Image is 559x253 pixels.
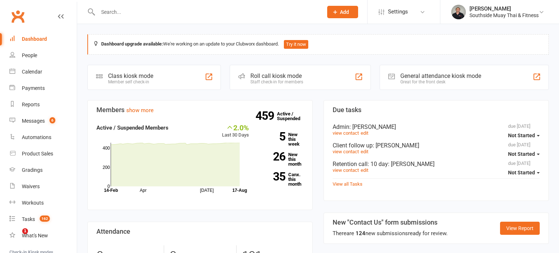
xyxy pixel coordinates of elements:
a: Clubworx [9,7,27,25]
div: Great for the front desk [400,79,481,84]
div: Member self check-in [108,79,153,84]
div: Workouts [22,200,44,206]
a: Waivers [9,178,77,195]
a: edit [361,149,368,154]
div: Tasks [22,216,35,222]
h3: Members [96,106,304,114]
a: Workouts [9,195,77,211]
strong: 5 [260,131,285,142]
div: People [22,52,37,58]
a: What's New [9,228,77,244]
div: Payments [22,85,45,91]
div: 2.0% [222,123,249,131]
h3: Due tasks [333,106,540,114]
span: : [PERSON_NAME] [388,161,435,167]
a: Dashboard [9,31,77,47]
a: 5New this week [260,132,304,146]
a: 459Active / Suspended [277,106,309,126]
span: 1 [22,228,28,234]
strong: 26 [260,151,285,162]
div: Southside Muay Thai & Fitness [469,12,539,19]
span: 6 [49,117,55,123]
div: Messages [22,118,45,124]
img: thumb_image1524148262.png [451,5,466,19]
h3: Attendance [96,228,304,235]
div: There are new submissions ready for review. [333,229,448,238]
button: Not Started [508,129,540,142]
span: Not Started [508,170,535,175]
iframe: Intercom live chat [7,228,25,246]
div: Last 30 Days [222,123,249,139]
a: Tasks 162 [9,211,77,228]
strong: 459 [255,110,277,121]
span: 162 [40,216,50,222]
div: Gradings [22,167,43,173]
a: Product Sales [9,146,77,162]
div: General attendance kiosk mode [400,72,481,79]
a: People [9,47,77,64]
div: What's New [22,233,48,238]
button: Add [327,6,358,18]
strong: Dashboard upgrade available: [101,41,163,47]
a: Payments [9,80,77,96]
a: Gradings [9,162,77,178]
div: Class kiosk mode [108,72,153,79]
input: Search... [96,7,318,17]
span: Not Started [508,133,535,138]
span: : [PERSON_NAME] [373,142,419,149]
div: Admin [333,123,540,130]
strong: Active / Suspended Members [96,124,169,131]
strong: 35 [260,171,285,182]
div: [PERSON_NAME] [469,5,539,12]
button: Try it now [284,40,308,49]
span: : [PERSON_NAME] [349,123,396,130]
a: view contact [333,149,359,154]
a: edit [361,130,368,136]
a: 35Canx. this month [260,172,304,186]
a: Calendar [9,64,77,80]
div: Automations [22,134,51,140]
div: Product Sales [22,151,53,157]
div: Retention call: 10 day [333,161,540,167]
a: edit [361,167,368,173]
div: Staff check-in for members [250,79,303,84]
div: Client follow up [333,142,540,149]
a: Messages 6 [9,113,77,129]
a: View all Tasks [333,181,362,187]
a: Reports [9,96,77,113]
span: Add [340,9,349,15]
button: Not Started [508,166,540,179]
a: view contact [333,130,359,136]
a: view contact [333,167,359,173]
div: Dashboard [22,36,47,42]
strong: 124 [356,230,365,237]
div: Reports [22,102,40,107]
div: Calendar [22,69,42,75]
div: Waivers [22,183,40,189]
a: Automations [9,129,77,146]
div: Roll call kiosk mode [250,72,303,79]
a: show more [126,107,154,114]
span: Settings [388,4,408,20]
a: 26New this month [260,152,304,166]
span: Not Started [508,151,535,157]
div: We're working on an update to your Clubworx dashboard. [87,34,549,55]
a: View Report [500,222,540,235]
h3: New "Contact Us" form submissions [333,219,448,226]
button: Not Started [508,147,540,161]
